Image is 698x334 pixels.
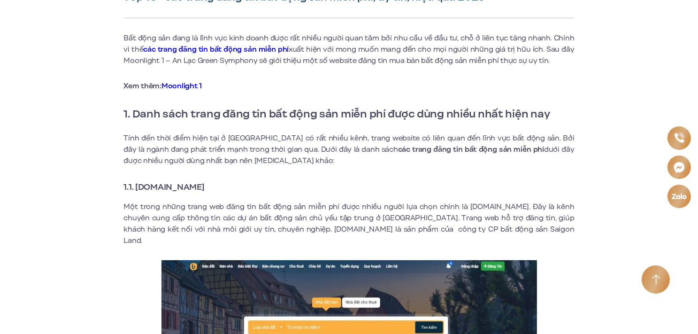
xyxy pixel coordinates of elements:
[673,132,685,144] img: Phone icon
[124,132,575,166] p: Tính đến thời điểm hiện tại ở [GEOGRAPHIC_DATA] có rất nhiều kênh, trang website có liên quan đến...
[652,274,660,285] img: Arrow icon
[124,181,205,193] strong: 1.1. [DOMAIN_NAME]
[124,32,575,66] p: Bất động sản đang là lĩnh vực kinh doanh được rất nhiều người quan tâm bởi nhu cầu về đầu tư, chỗ...
[673,160,686,174] img: Messenger icon
[398,144,544,155] strong: các trang đăng tin bất động sản miễn phí
[161,81,202,91] a: Moonlight 1
[143,44,289,54] a: các trang đăng tin bất động sản miễn phí
[671,191,688,201] img: Zalo icon
[124,201,575,246] p: Một trong những trang web đăng tin bất động sản miễn phí được nhiều người lựa chọn chính là [DOMA...
[124,81,202,91] strong: Xem thêm:
[124,106,550,122] strong: 1. Danh sách trang đăng tin bất động sản miễn phí được dùng nhiều nhất hiện nay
